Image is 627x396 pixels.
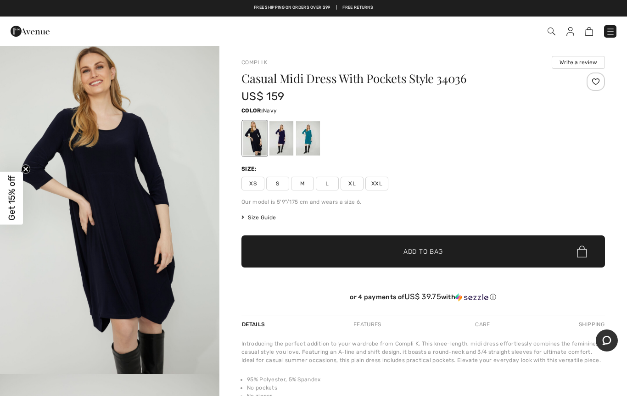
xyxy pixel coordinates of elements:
span: Size Guide [241,213,276,222]
span: XXL [365,177,388,190]
h1: Casual Midi Dress With Pockets Style 34036 [241,73,544,84]
li: No pockets [247,384,605,392]
div: Features [346,316,389,333]
div: Navy [269,121,293,156]
div: Details [241,316,267,333]
span: S [266,177,289,190]
a: 1ère Avenue [11,26,50,35]
a: Free Returns [342,5,373,11]
div: Black [243,121,267,156]
div: Teal [296,121,320,156]
span: | [336,5,337,11]
a: Free shipping on orders over $99 [254,5,330,11]
button: Write a review [552,56,605,69]
div: or 4 payments of with [241,292,605,301]
img: My Info [566,27,574,36]
img: Bag.svg [577,245,587,257]
span: Add to Bag [403,247,443,257]
span: US$ 39.75 [404,292,441,301]
div: Introducing the perfect addition to your wardrobe from Compli K. This knee-length, midi dress eff... [241,340,605,364]
span: Color: [241,107,263,114]
img: 1ère Avenue [11,22,50,40]
span: XS [241,177,264,190]
span: US$ 159 [241,90,284,103]
div: or 4 payments ofUS$ 39.75withSezzle Click to learn more about Sezzle [241,292,605,305]
div: Care [467,316,498,333]
img: Search [548,28,555,35]
div: Shipping [577,316,605,333]
div: Size: [241,165,259,173]
button: Close teaser [21,164,30,173]
img: Menu [606,27,615,36]
img: Sezzle [455,293,488,301]
span: Navy [263,107,277,114]
button: Add to Bag [241,235,605,268]
a: Compli K [241,59,267,66]
img: Shopping Bag [585,27,593,36]
span: M [291,177,314,190]
iframe: Opens a widget where you can chat to one of our agents [596,329,618,352]
span: L [316,177,339,190]
span: Get 15% off [6,176,17,221]
span: XL [341,177,364,190]
li: 95% Polyester, 5% Spandex [247,375,605,384]
div: Our model is 5'9"/175 cm and wears a size 6. [241,198,605,206]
